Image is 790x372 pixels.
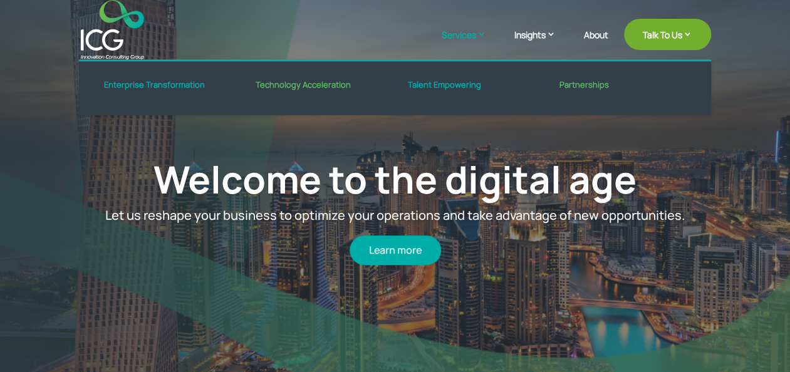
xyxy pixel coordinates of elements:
a: Enterprise Transformation [91,80,236,97]
a: About [584,30,608,59]
a: Partnerships [547,80,691,97]
a: Insights [514,28,568,59]
span: Let us reshape your business to optimize your operations and take advantage of new opportunities. [105,207,685,224]
a: Welcome to the digital age [153,153,637,205]
iframe: Chat Widget [727,312,790,372]
a: Services [442,28,499,59]
a: Technology Acceleration [243,80,387,97]
a: Talent Empowering [395,80,539,97]
a: Talk To Us [624,19,711,50]
a: Learn more [350,235,441,265]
